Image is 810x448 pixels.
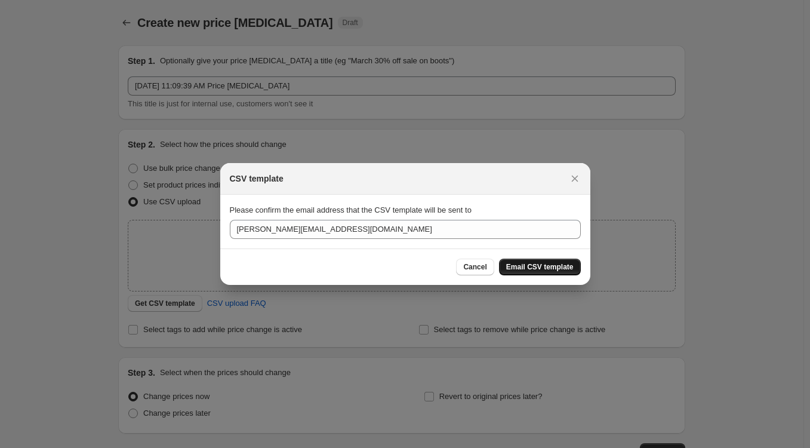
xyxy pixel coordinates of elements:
[230,173,284,185] h2: CSV template
[506,262,574,272] span: Email CSV template
[499,259,581,275] button: Email CSV template
[230,205,472,214] span: Please confirm the email address that the CSV template will be sent to
[463,262,486,272] span: Cancel
[456,259,494,275] button: Cancel
[566,170,583,187] button: Close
